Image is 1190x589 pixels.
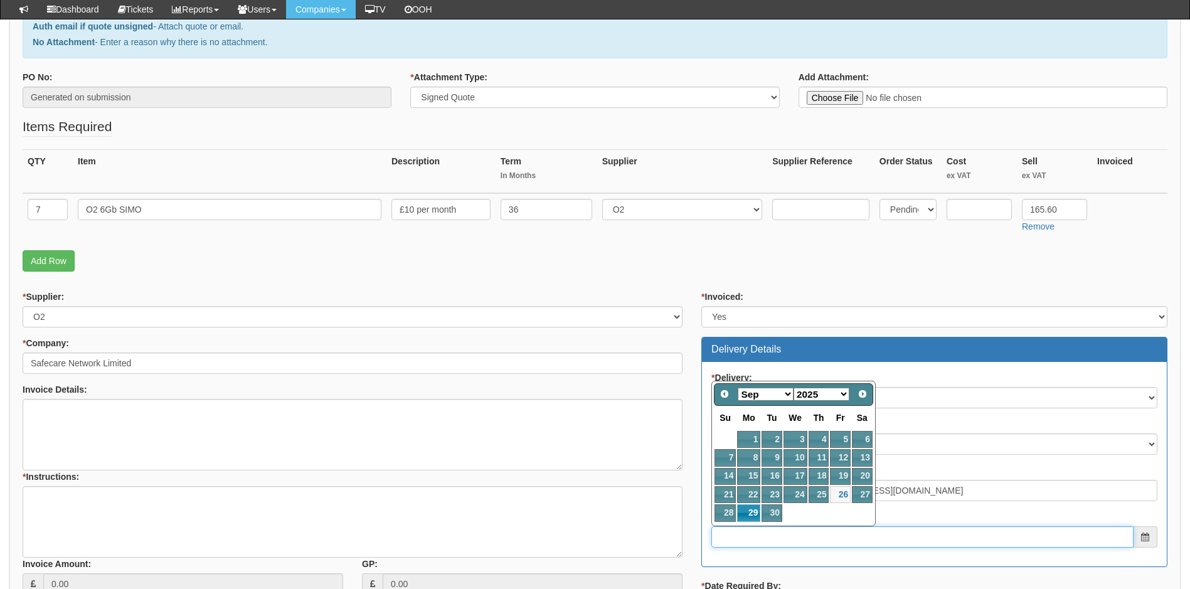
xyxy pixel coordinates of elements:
a: 5 [830,431,850,448]
label: Invoice Amount: [23,558,91,570]
a: 4 [809,431,829,448]
a: 28 [715,504,736,521]
a: 18 [809,468,829,485]
a: Prev [716,385,733,403]
a: 14 [715,468,736,485]
b: Auth email if quote unsigned [33,21,153,31]
a: Remove [1022,221,1055,231]
label: Instructions: [23,470,79,483]
a: 26 [830,486,850,503]
small: In Months [501,171,592,181]
span: Tuesday [767,413,777,423]
span: Saturday [857,413,868,423]
a: 24 [784,486,807,503]
a: 7 [715,449,736,466]
a: 16 [762,468,782,485]
b: No Attachment [33,37,95,47]
a: 11 [809,449,829,466]
a: 17 [784,468,807,485]
label: Add Attachment: [799,71,869,83]
label: PO No: [23,71,52,83]
th: Cost [942,150,1017,194]
a: 15 [737,468,760,485]
a: 2 [762,431,782,448]
label: Supplier: [23,290,64,303]
th: QTY [23,150,73,194]
label: GP: [362,558,378,570]
a: 13 [852,449,873,466]
a: Next [854,385,871,403]
a: Add Row [23,250,75,272]
a: 9 [762,449,782,466]
a: 8 [737,449,760,466]
a: 10 [784,449,807,466]
a: 20 [852,468,873,485]
label: Invoiced: [701,290,743,303]
legend: Items Required [23,117,112,137]
a: 12 [830,449,850,466]
label: Attachment Type: [410,71,487,83]
a: 30 [762,504,782,521]
a: 19 [830,468,850,485]
th: Item [73,150,386,194]
a: 6 [852,431,873,448]
span: Friday [836,413,845,423]
span: Sunday [720,413,731,423]
a: 3 [784,431,807,448]
th: Order Status [874,150,942,194]
h3: Delivery Details [711,344,1157,355]
th: Sell [1017,150,1092,194]
span: Wednesday [789,413,802,423]
span: Next [858,389,868,399]
a: 22 [737,486,760,503]
small: ex VAT [947,171,1012,181]
a: 21 [715,486,736,503]
th: Supplier Reference [767,150,874,194]
th: Supplier [597,150,768,194]
a: 29 [737,504,760,521]
label: Invoice Details: [23,383,87,396]
span: Prev [720,389,730,399]
a: 1 [737,431,760,448]
a: 27 [852,486,873,503]
p: - Enter a reason why there is no attachment. [33,36,1157,48]
label: Company: [23,337,69,349]
a: 23 [762,486,782,503]
label: Delivery: [711,371,752,384]
a: 25 [809,486,829,503]
small: ex VAT [1022,171,1087,181]
p: - Attach quote or email. [33,20,1157,33]
th: Description [386,150,496,194]
span: Thursday [814,413,824,423]
th: Term [496,150,597,194]
th: Invoiced [1092,150,1167,194]
span: Monday [743,413,755,423]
